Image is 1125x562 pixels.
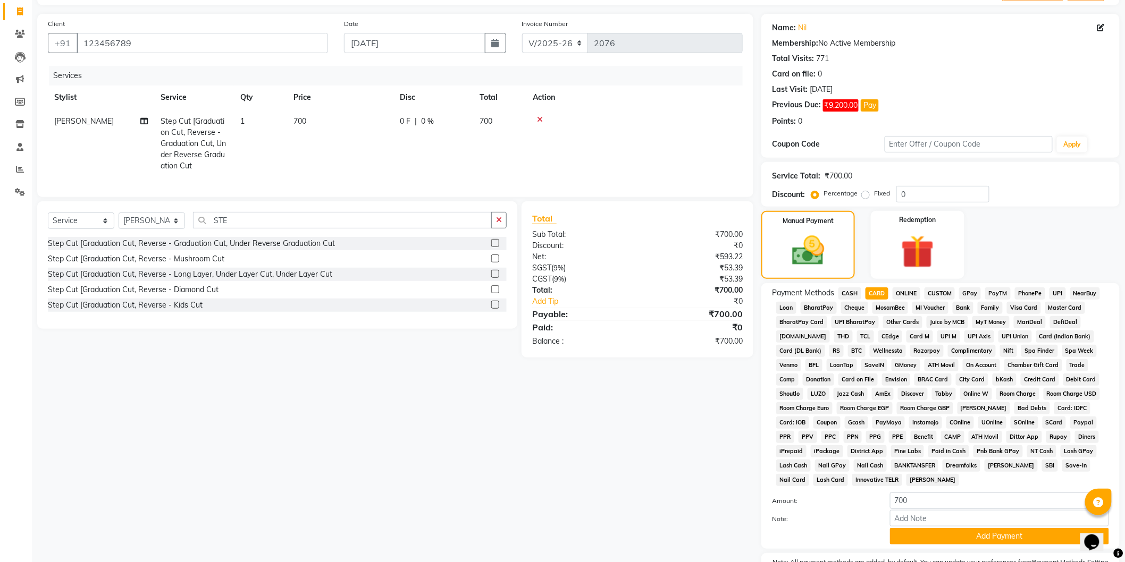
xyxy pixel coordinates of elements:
[798,22,807,33] a: Nil
[524,274,637,285] div: ( )
[959,287,981,300] span: GPay
[985,459,1038,472] span: [PERSON_NAME]
[1043,416,1067,429] span: SCard
[821,431,839,443] span: PPC
[473,86,526,109] th: Total
[816,53,829,64] div: 771
[993,373,1017,386] span: bKash
[972,316,1010,328] span: MyT Money
[801,302,837,314] span: BharatPay
[1027,445,1056,457] span: NT Cash
[54,116,114,126] span: [PERSON_NAME]
[1011,416,1038,429] span: SOnline
[764,496,881,506] label: Amount:
[637,262,751,274] div: ₹53.39
[776,302,796,314] span: Loan
[946,416,974,429] span: COnline
[889,431,906,443] span: PPE
[885,136,1053,152] input: Enter Offer / Coupon Code
[1070,416,1097,429] span: Paypal
[948,345,996,357] span: Complimentary
[906,474,960,486] span: [PERSON_NAME]
[772,171,820,182] div: Service Total:
[782,232,835,269] img: _cash.svg
[772,189,805,200] div: Discount:
[925,359,959,371] span: ATH Movil
[637,285,751,296] div: ₹700.00
[953,302,973,314] span: Bank
[818,69,822,80] div: 0
[1063,373,1100,386] span: Debit Card
[866,287,888,300] span: CARD
[1046,431,1071,443] span: Rupay
[798,116,802,127] div: 0
[837,402,893,414] span: Room Charge EGP
[776,445,807,457] span: iPrepaid
[998,330,1032,343] span: UPI Union
[805,359,822,371] span: BFL
[776,459,811,472] span: Lash Cash
[49,66,751,86] div: Services
[400,116,410,127] span: 0 F
[48,300,203,311] div: Step Cut [Graduation Cut, Reverse - Kids Cut
[911,431,937,443] span: Benefit
[964,330,994,343] span: UPI Axis
[834,330,853,343] span: THD
[637,251,751,262] div: ₹593.22
[969,431,1003,443] span: ATH Movil
[393,86,473,109] th: Disc
[532,263,551,273] span: SGST
[808,388,829,400] span: LUZO
[776,402,833,414] span: Room Charge Euro
[772,38,818,49] div: Membership:
[803,373,834,386] span: Donation
[827,359,857,371] span: LoanTap
[909,416,942,429] span: Instamojo
[1021,373,1059,386] span: Credit Card
[890,492,1109,509] input: Amount
[799,431,817,443] span: PPV
[772,69,816,80] div: Card on file:
[852,474,902,486] span: Innovative TELR
[854,459,887,472] span: Nail Cash
[985,287,1011,300] span: PayTM
[524,336,637,347] div: Balance :
[960,388,992,400] span: Online W
[1061,445,1097,457] span: Lash GPay
[912,302,948,314] span: MI Voucher
[161,116,226,171] span: Step Cut [Graduation Cut, Reverse - Graduation Cut, Under Reverse Graduation Cut
[48,33,78,53] button: +91
[1014,402,1050,414] span: Bad Debts
[1062,345,1097,357] span: Spa Week
[776,474,809,486] span: Nail Card
[829,345,844,357] span: RS
[815,459,850,472] span: Nail GPay
[882,373,911,386] span: Envision
[937,330,960,343] span: UPI M
[637,240,751,251] div: ₹0
[892,359,920,371] span: GMoney
[554,275,564,283] span: 9%
[872,388,894,400] span: AmEx
[838,373,878,386] span: Card on File
[891,445,925,457] span: Pine Labs
[834,388,868,400] span: Jazz Cash
[861,359,888,371] span: SaveIN
[48,238,335,249] div: Step Cut [Graduation Cut, Reverse - Graduation Cut, Under Reverse Graduation Cut
[48,86,154,109] th: Stylist
[772,116,796,127] div: Points:
[48,269,332,280] div: Step Cut [Graduation Cut, Reverse - Long Layer, Under Layer Cut, Under Layer Cut
[897,402,953,414] span: Room Charge GBP
[810,84,833,95] div: [DATE]
[524,251,637,262] div: Net:
[825,171,852,182] div: ₹700.00
[524,308,637,320] div: Payable:
[1044,388,1101,400] span: Room Charge USD
[891,459,939,472] span: BANKTANSFER
[857,330,874,343] span: TCL
[872,416,905,429] span: PayMaya
[637,308,751,320] div: ₹700.00
[524,285,637,296] div: Total:
[772,53,814,64] div: Total Visits:
[1007,302,1041,314] span: Visa Card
